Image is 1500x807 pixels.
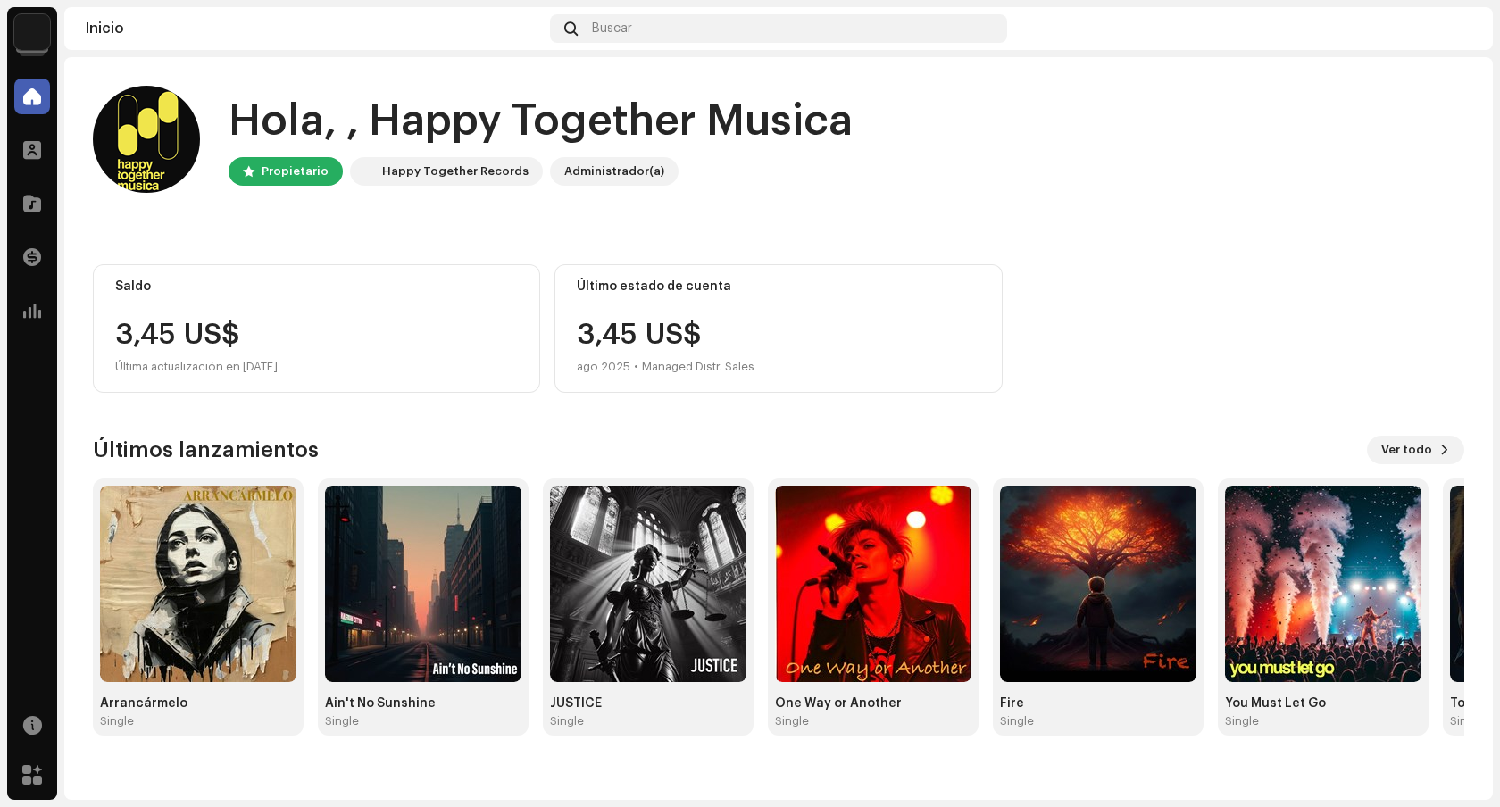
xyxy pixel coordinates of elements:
[550,714,584,728] div: Single
[1450,714,1484,728] div: Single
[1443,14,1471,43] img: 00177c64-4af7-4532-b3d3-c73703e46d51
[14,14,50,50] img: edd8793c-a1b1-4538-85bc-e24b6277bc1e
[1000,714,1034,728] div: Single
[554,264,1002,393] re-o-card-value: Último estado de cuenta
[1225,714,1259,728] div: Single
[93,436,319,464] h3: Últimos lanzamientos
[642,356,754,378] div: Managed Distr. Sales
[634,356,638,378] div: •
[262,161,329,182] div: Propietario
[1000,486,1196,682] img: 765c6f74-bf23-4f84-b796-552c75500136
[325,714,359,728] div: Single
[325,486,521,682] img: ff812249-4d01-444e-8ebb-f05285f87039
[775,696,971,711] div: One Way or Another
[577,356,630,378] div: ago 2025
[550,696,746,711] div: JUSTICE
[93,264,540,393] re-o-card-value: Saldo
[86,21,543,36] div: Inicio
[775,714,809,728] div: Single
[115,279,518,294] div: Saldo
[564,161,664,182] div: Administrador(a)
[115,356,518,378] div: Última actualización en [DATE]
[325,696,521,711] div: Ain't No Sunshine
[550,486,746,682] img: 15bcb317-c186-440a-9930-13e5dc6471c1
[1381,432,1432,468] span: Ver todo
[775,486,971,682] img: d2944416-1ad1-4486-a1d9-bed1a497018e
[1225,696,1421,711] div: You Must Let Go
[100,486,296,682] img: b06a0a28-0cda-44c0-afd7-d4f63bfa522b
[1367,436,1464,464] button: Ver todo
[354,161,375,182] img: edd8793c-a1b1-4538-85bc-e24b6277bc1e
[1225,486,1421,682] img: e60300ad-1006-4013-9543-8cff9d46b729
[592,21,632,36] span: Buscar
[100,714,134,728] div: Single
[229,93,853,150] div: Hola, , Happy Together Musica
[100,696,296,711] div: Arrancármelo
[1000,696,1196,711] div: Fire
[577,279,979,294] div: Último estado de cuenta
[93,86,200,193] img: 00177c64-4af7-4532-b3d3-c73703e46d51
[382,161,529,182] div: Happy Together Records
